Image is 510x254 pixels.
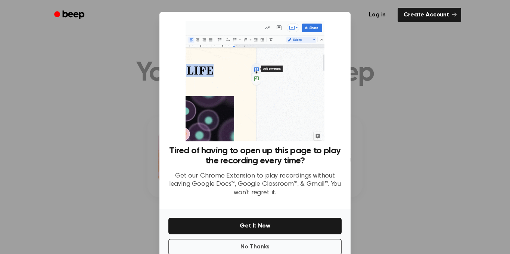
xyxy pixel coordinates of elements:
p: Get our Chrome Extension to play recordings without leaving Google Docs™, Google Classroom™, & Gm... [168,172,342,197]
a: Beep [49,8,91,22]
h3: Tired of having to open up this page to play the recording every time? [168,146,342,166]
img: Beep extension in action [186,21,324,141]
a: Log in [361,6,393,23]
button: Get It Now [168,218,342,234]
a: Create Account [398,8,461,22]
